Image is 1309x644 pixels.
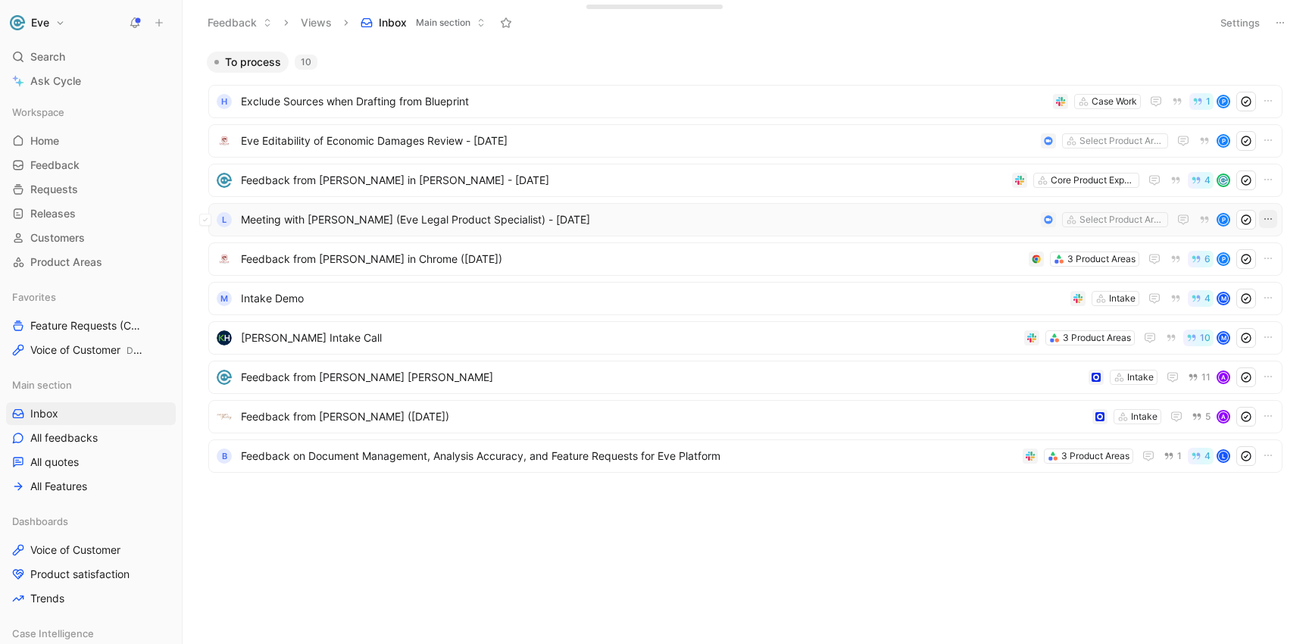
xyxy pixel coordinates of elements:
[217,133,232,148] img: logo
[201,52,1290,478] div: To process10
[127,345,177,356] span: Dashboards
[30,591,64,606] span: Trends
[1218,175,1229,186] img: avatar
[1206,97,1211,106] span: 1
[208,124,1282,158] a: logoEve Editability of Economic Damages Review - [DATE]Select Product AreasP
[30,133,59,148] span: Home
[6,510,176,533] div: Dashboards
[30,206,76,221] span: Releases
[217,291,232,306] div: M
[217,94,232,109] div: H
[6,587,176,610] a: Trends
[31,16,49,30] h1: Eve
[30,342,144,358] span: Voice of Customer
[12,377,72,392] span: Main section
[241,408,1086,426] span: Feedback from [PERSON_NAME] ([DATE])
[1061,449,1129,464] div: 3 Product Areas
[6,374,176,498] div: Main sectionInboxAll feedbacksAll quotesAll Features
[1063,330,1131,345] div: 3 Product Areas
[208,164,1282,197] a: logoFeedback from [PERSON_NAME] in [PERSON_NAME] - [DATE]Core Product Experience4avatar
[30,479,87,494] span: All Features
[201,11,279,34] button: Feedback
[6,563,176,586] a: Product satisfaction
[6,475,176,498] a: All Features
[30,158,80,173] span: Feedback
[208,242,1282,276] a: logoFeedback from [PERSON_NAME] in Chrome ([DATE])3 Product Areas6P
[208,361,1282,394] a: logoFeedback from [PERSON_NAME] [PERSON_NAME]Intake11A
[6,402,176,425] a: Inbox
[30,430,98,445] span: All feedbacks
[225,55,281,70] span: To process
[6,154,176,177] a: Feedback
[6,178,176,201] a: Requests
[1188,251,1214,267] button: 6
[208,85,1282,118] a: HExclude Sources when Drafting from BlueprintCase Work1P
[1079,212,1164,227] div: Select Product Areas
[30,318,146,333] span: Feature Requests (Core Product)
[1200,333,1211,342] span: 10
[217,173,232,188] img: logo
[241,211,1035,229] span: Meeting with [PERSON_NAME] (Eve Legal Product Specialist) - [DATE]
[294,11,339,34] button: Views
[12,626,94,641] span: Case Intelligence
[208,282,1282,315] a: MIntake DemoIntake4M
[1218,293,1229,304] div: M
[6,70,176,92] a: Ask Cycle
[30,182,78,197] span: Requests
[30,230,85,245] span: Customers
[6,314,176,337] a: Feature Requests (Core Product)
[6,286,176,308] div: Favorites
[1109,291,1136,306] div: Intake
[1177,452,1182,461] span: 1
[6,202,176,225] a: Releases
[241,329,1018,347] span: [PERSON_NAME] Intake Call
[1188,448,1214,464] button: 4
[1189,408,1214,425] button: 5
[1218,333,1229,343] div: M
[241,132,1035,150] span: Eve Editability of Economic Damages Review - [DATE]
[1218,411,1229,422] div: A
[241,250,1023,268] span: Feedback from [PERSON_NAME] in Chrome ([DATE])
[217,449,232,464] div: B
[217,409,232,424] img: logo
[30,406,58,421] span: Inbox
[1092,94,1137,109] div: Case Work
[241,171,1006,189] span: Feedback from [PERSON_NAME] in [PERSON_NAME] - [DATE]
[1204,176,1211,185] span: 4
[295,55,317,70] div: 10
[1127,370,1154,385] div: Intake
[1218,254,1229,264] div: P
[1183,330,1214,346] button: 10
[217,212,232,227] div: L
[1218,96,1229,107] div: P
[1189,93,1214,110] button: 1
[379,15,407,30] span: Inbox
[30,255,102,270] span: Product Areas
[6,510,176,610] div: DashboardsVoice of CustomerProduct satisfactionTrends
[6,227,176,249] a: Customers
[354,11,492,34] button: InboxMain section
[10,15,25,30] img: Eve
[6,374,176,396] div: Main section
[12,105,64,120] span: Workspace
[6,539,176,561] a: Voice of Customer
[1188,290,1214,307] button: 4
[6,130,176,152] a: Home
[1051,173,1136,188] div: Core Product Experience
[1079,133,1164,148] div: Select Product Areas
[208,400,1282,433] a: logoFeedback from [PERSON_NAME] ([DATE])Intake5A
[30,455,79,470] span: All quotes
[6,45,176,68] div: Search
[1218,451,1229,461] div: L
[6,451,176,474] a: All quotes
[30,72,81,90] span: Ask Cycle
[1204,452,1211,461] span: 4
[1131,409,1157,424] div: Intake
[1218,136,1229,146] div: P
[6,12,69,33] button: EveEve
[1185,369,1214,386] button: 11
[241,368,1083,386] span: Feedback from [PERSON_NAME] [PERSON_NAME]
[416,15,470,30] span: Main section
[6,251,176,274] a: Product Areas
[217,330,232,345] img: logo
